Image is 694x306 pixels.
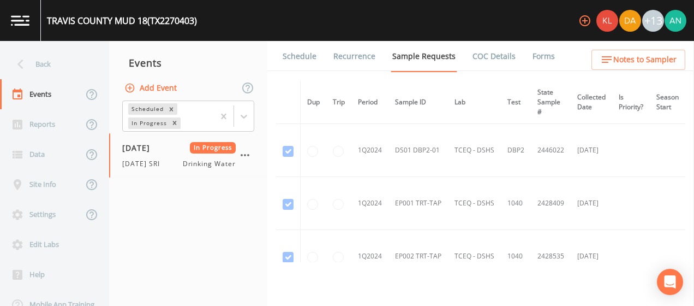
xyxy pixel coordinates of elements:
[619,10,641,32] img: a84961a0472e9debc750dd08a004988d
[351,230,388,283] td: 1Q2024
[448,230,501,283] td: TCEQ - DSHS
[281,41,318,72] a: Schedule
[619,10,642,32] div: David Weber
[531,177,571,230] td: 2428409
[612,81,650,124] th: Is Priority?
[388,177,448,230] td: EP001 TRT-TAP
[351,124,388,177] td: 1Q2024
[351,81,388,124] th: Period
[531,41,557,72] a: Forms
[122,159,166,169] span: [DATE] SRI
[642,10,664,32] div: +13
[571,124,612,177] td: [DATE]
[165,103,177,115] div: Remove Scheduled
[183,159,236,169] span: Drinking Water
[448,81,501,124] th: Lab
[531,81,571,124] th: State Sample #
[501,124,531,177] td: DBP2
[169,117,181,129] div: Remove In Progress
[571,81,612,124] th: Collected Date
[351,177,388,230] td: 1Q2024
[531,230,571,283] td: 2428535
[471,41,517,72] a: COC Details
[596,10,618,32] img: 9c4450d90d3b8045b2e5fa62e4f92659
[501,230,531,283] td: 1040
[332,41,377,72] a: Recurrence
[657,269,683,295] div: Open Intercom Messenger
[122,142,158,154] span: [DATE]
[596,10,619,32] div: Kler Teran
[11,15,29,26] img: logo
[128,103,165,115] div: Scheduled
[501,177,531,230] td: 1040
[571,230,612,283] td: [DATE]
[501,81,531,124] th: Test
[531,124,571,177] td: 2446022
[122,78,181,98] button: Add Event
[665,10,686,32] img: 51c7c3e02574da21b92f622ac0f1a754
[388,124,448,177] td: DS01 DBP2-01
[448,124,501,177] td: TCEQ - DSHS
[47,14,197,27] div: TRAVIS COUNTY MUD 18 (TX2270403)
[613,53,677,67] span: Notes to Sampler
[109,133,267,178] a: [DATE]In Progress[DATE] SRIDrinking Water
[109,49,267,76] div: Events
[650,81,685,124] th: Season Start
[388,81,448,124] th: Sample ID
[301,81,327,124] th: Dup
[448,177,501,230] td: TCEQ - DSHS
[391,41,457,72] a: Sample Requests
[190,142,236,154] span: In Progress
[591,50,685,70] button: Notes to Sampler
[128,117,169,129] div: In Progress
[388,230,448,283] td: EP002 TRT-TAP
[571,177,612,230] td: [DATE]
[326,81,351,124] th: Trip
